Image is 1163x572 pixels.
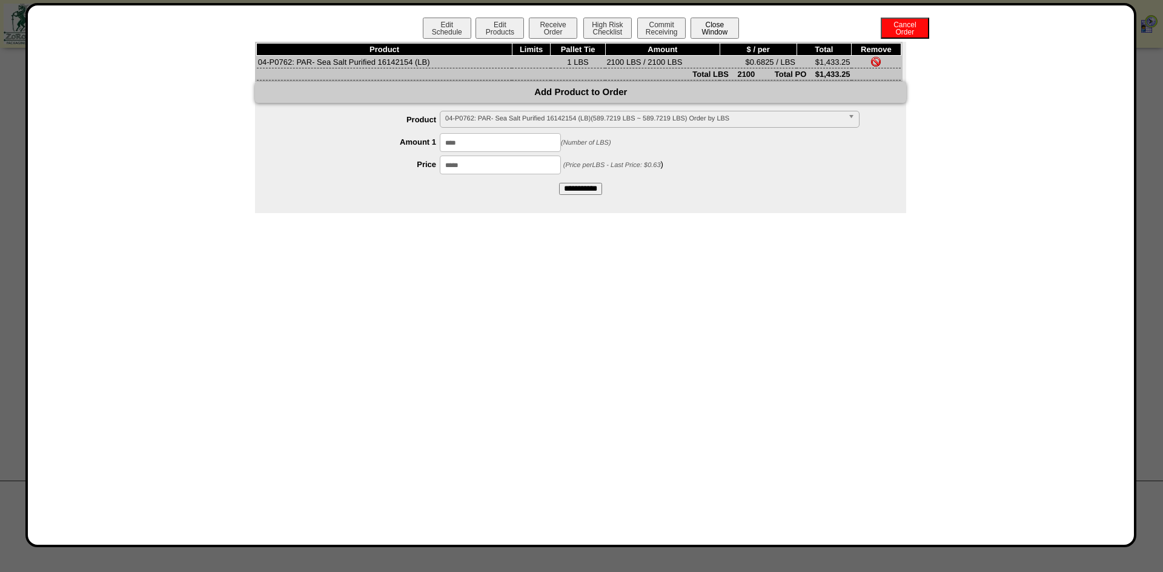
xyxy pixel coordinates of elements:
[582,28,635,36] a: High RiskChecklist
[279,156,906,174] div: )
[606,162,660,169] span: - Last Price: $0.63
[797,56,852,68] td: $1,433.25
[567,58,588,67] span: 1 LBS
[257,68,852,81] td: Total LBS 2100 Total PO $1,433.25
[529,18,577,39] button: ReceiveOrder
[445,111,843,126] span: 04-P0762: PAR- Sea Salt Purified 16142154 (LB)(589.7219 LBS ~ 589.7219 LBS) Order by LBS
[257,44,512,56] th: Product
[563,162,661,169] span: (Price per
[606,58,682,67] span: 2100 LBS / 2100 LBS
[881,18,929,39] button: CancelOrder
[691,18,739,39] button: CloseWindow
[583,18,632,39] button: High RiskChecklist
[551,44,606,56] th: Pallet Tie
[852,44,901,56] th: Remove
[637,18,686,39] button: CommitReceiving
[871,57,881,67] img: Remove Item
[605,44,720,56] th: Amount
[475,18,524,39] button: EditProducts
[689,27,740,36] a: CloseWindow
[423,18,471,39] button: EditSchedule
[592,162,605,169] span: LBS
[720,56,797,68] td: $0.6825 / LBS
[720,44,797,56] th: $ / per
[279,137,440,146] label: Amount 1
[279,160,440,169] label: Price
[797,44,852,56] th: Total
[512,44,550,56] th: Limits
[279,115,440,124] label: Product
[257,56,512,68] td: 04-P0762: PAR- Sea Salt Purified 16142154 (LB)
[255,82,906,103] div: Add Product to Order
[561,139,611,146] span: (Number of LBS)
